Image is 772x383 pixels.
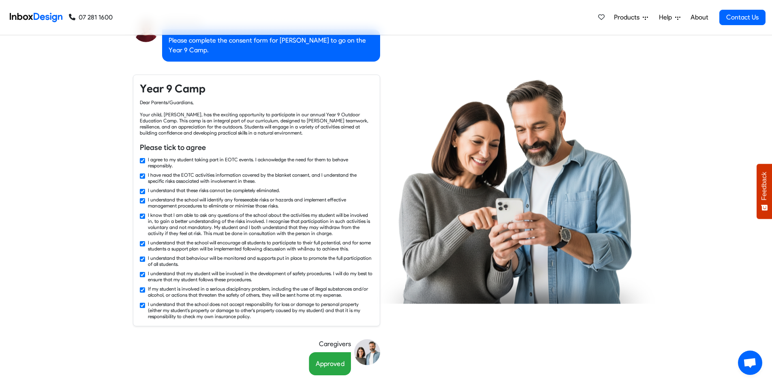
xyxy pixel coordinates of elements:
label: I understand that these risks cannot be completely eliminated. [148,187,280,193]
a: 07 281 1600 [69,13,113,22]
label: I understand that the school does not accept responsibility for loss or damage to personal proper... [148,301,373,319]
img: cargiver_avatar.png [354,339,380,365]
div: Approved [309,352,351,375]
h4: Year 9 Camp [140,81,373,96]
label: I understand that the school will encourage all students to participate to their full potential, ... [148,240,373,252]
label: I know that I am able to ask any questions of the school about the activities my student will be ... [148,212,373,236]
label: I understand the school will identify any foreseeable risks or hazards and implement effective ma... [148,197,373,209]
div: Please complete the consent form for [PERSON_NAME] to go on the Year 9 Camp. [162,29,380,62]
span: Feedback [761,172,768,200]
a: Help [656,9,684,26]
a: Open chat [738,351,762,375]
label: I have read the EOTC activities information covered by the blanket consent, and I understand the ... [148,172,373,184]
label: I understand that behaviour will be monitored and supports put in place to promote the full parti... [148,255,373,267]
span: Help [659,13,675,22]
div: Dear Parents/Guardians, Your child, [PERSON_NAME], has the exciting opportunity to participate in... [140,99,373,136]
a: About [688,9,710,26]
button: Feedback - Show survey [757,164,772,219]
span: Products [614,13,643,22]
img: parents_using_phone.png [376,79,654,304]
label: I understand that my student will be involved in the development of safety procedures. I will do ... [148,270,373,282]
h6: Please tick to agree [140,142,373,153]
div: Caregivers [319,339,351,349]
a: Contact Us [719,10,766,25]
a: Products [611,9,651,26]
label: If my student is involved in a serious disciplinary problem, including the use of illegal substan... [148,286,373,298]
label: I agree to my student taking part in EOTC events. I acknowledge the need for them to behave respo... [148,156,373,169]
